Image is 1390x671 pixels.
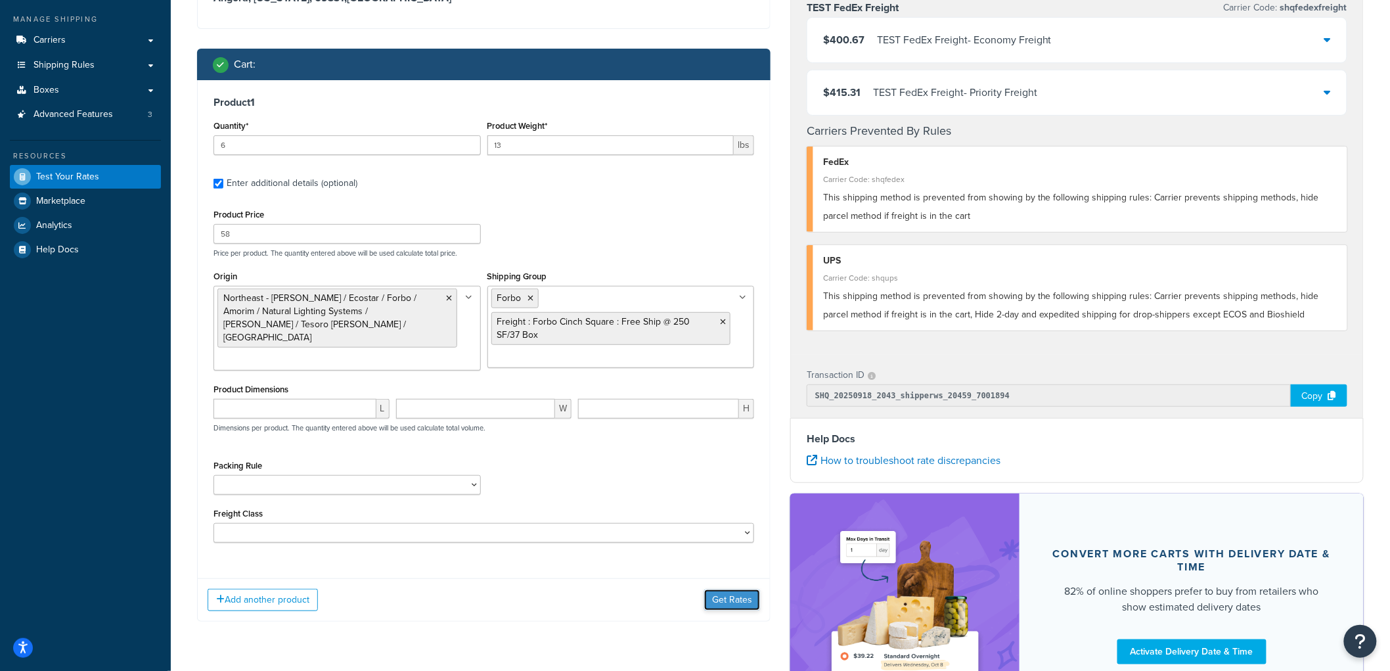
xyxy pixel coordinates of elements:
input: 0 [213,135,481,155]
span: W [555,399,572,419]
a: How to troubleshoot rate discrepancies [807,453,1000,468]
input: 0.00 [487,135,734,155]
label: Shipping Group [487,271,547,281]
div: UPS [823,252,1337,270]
label: Product Dimensions [213,384,288,394]
div: Manage Shipping [10,14,161,25]
a: Boxes [10,78,161,103]
span: Marketplace [36,196,85,207]
div: Copy [1291,384,1347,407]
span: L [376,399,390,419]
a: Help Docs [10,238,161,262]
a: Advanced Features3 [10,103,161,127]
span: Northeast - [PERSON_NAME] / Ecostar / Forbo / Amorim / Natural Lighting Systems / [PERSON_NAME] /... [223,291,416,344]
div: Carrier Code: shqups [823,269,1337,287]
span: This shipping method is prevented from showing by the following shipping rules: Carrier prevents ... [823,289,1319,321]
h4: Carriers Prevented By Rules [807,122,1347,140]
span: Boxes [34,85,59,96]
p: Price per product. The quantity entered above will be used calculate total price. [210,248,757,258]
span: $415.31 [823,85,861,100]
span: $400.67 [823,32,864,47]
span: Help Docs [36,244,79,256]
h4: Help Docs [807,431,1347,447]
a: Test Your Rates [10,165,161,189]
div: Carrier Code: shqfedex [823,170,1337,189]
div: Resources [10,150,161,162]
a: Activate Delivery Date & Time [1117,639,1267,664]
span: Freight : Forbo Cinch Square : Free Ship @ 250 SF/37 Box [497,315,690,342]
span: Forbo [497,291,522,305]
span: Test Your Rates [36,172,99,183]
div: Enter additional details (optional) [227,174,357,193]
label: Packing Rule [213,461,262,471]
label: Product Price [213,210,264,220]
span: This shipping method is prevented from showing by the following shipping rules: Carrier prevents ... [823,191,1319,223]
label: Product Weight* [487,121,548,131]
p: Dimensions per product. The quantity entered above will be used calculate total volume. [210,423,485,432]
button: Add another product [208,589,318,611]
button: Open Resource Center [1344,625,1377,658]
div: 82% of online shoppers prefer to buy from retailers who show estimated delivery dates [1051,584,1332,615]
a: Marketplace [10,189,161,213]
button: Get Rates [704,590,760,611]
span: shqfedexfreight [1278,1,1347,14]
span: 3 [148,109,152,120]
label: Origin [213,271,237,281]
a: Shipping Rules [10,53,161,78]
h3: TEST FedEx Freight [807,1,899,14]
h2: Cart : [234,58,256,70]
h3: Product 1 [213,96,754,109]
span: Carriers [34,35,66,46]
span: H [739,399,754,419]
span: Shipping Rules [34,60,95,71]
a: Analytics [10,214,161,237]
a: Carriers [10,28,161,53]
div: Convert more carts with delivery date & time [1051,547,1332,574]
div: FedEx [823,153,1337,172]
label: Freight Class [213,509,263,519]
span: lbs [734,135,754,155]
div: TEST FedEx Freight - Economy Freight [877,31,1052,49]
label: Quantity* [213,121,248,131]
span: Advanced Features [34,109,113,120]
span: Analytics [36,220,72,231]
div: TEST FedEx Freight - Priority Freight [873,83,1037,102]
p: Transaction ID [807,366,864,384]
input: Enter additional details (optional) [213,179,223,189]
li: Advanced Features [10,103,161,127]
